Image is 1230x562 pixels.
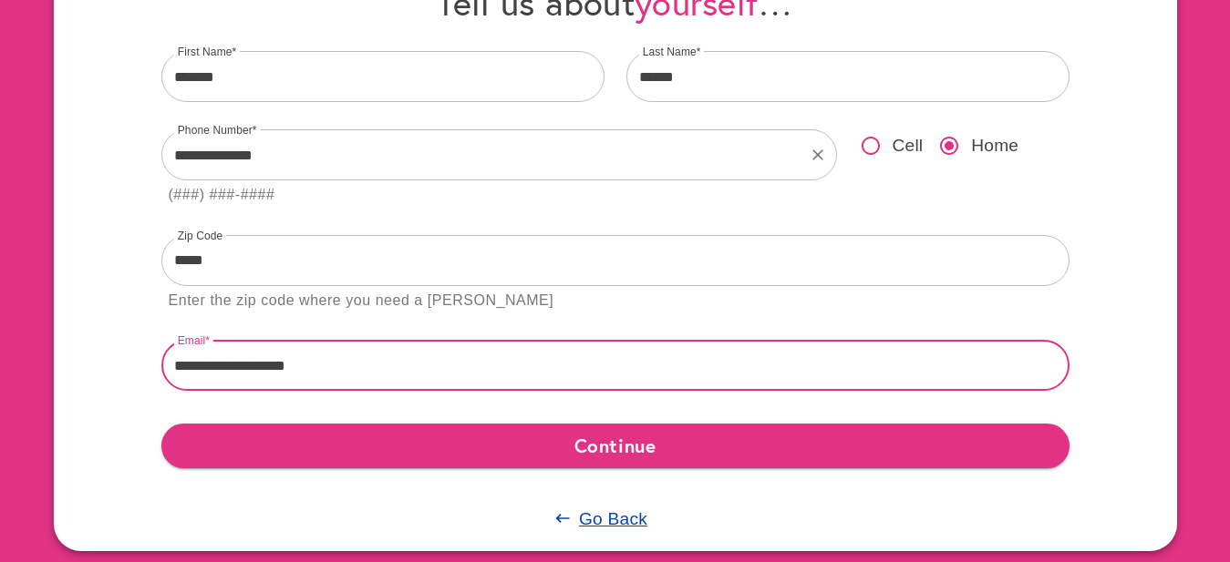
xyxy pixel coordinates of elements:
[579,509,647,528] u: Go Back
[893,133,924,159] span: Cell
[176,429,1055,462] span: Continue
[169,183,275,208] div: (###) ###-####
[971,133,1018,159] span: Home
[169,289,554,313] div: Enter the zip code where you need a [PERSON_NAME]
[161,424,1070,467] button: Continue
